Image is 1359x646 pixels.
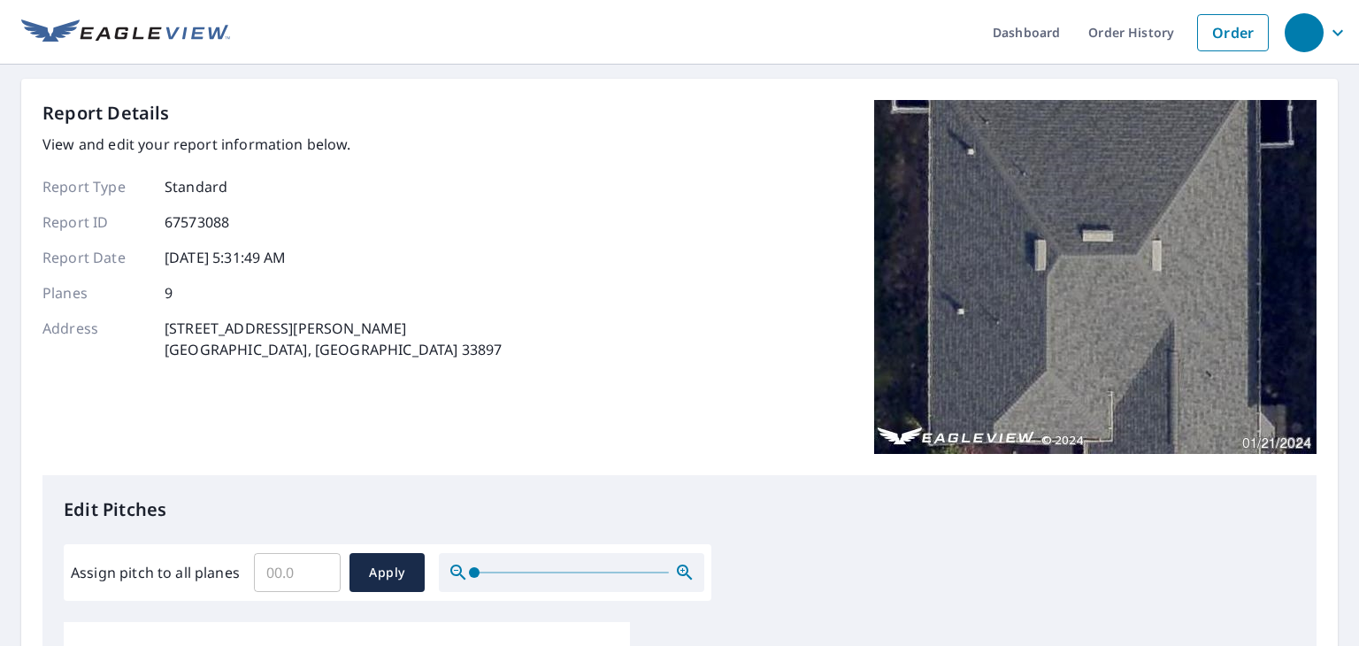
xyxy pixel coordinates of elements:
p: Report ID [42,211,149,233]
p: Report Type [42,176,149,197]
p: 67573088 [165,211,229,233]
p: [STREET_ADDRESS][PERSON_NAME] [GEOGRAPHIC_DATA], [GEOGRAPHIC_DATA] 33897 [165,318,502,360]
img: Top image [874,100,1317,454]
p: Report Date [42,247,149,268]
p: Edit Pitches [64,496,1295,523]
p: Report Details [42,100,170,127]
a: Order [1197,14,1269,51]
p: 9 [165,282,173,304]
label: Assign pitch to all planes [71,562,240,583]
input: 00.0 [254,548,341,597]
p: View and edit your report information below. [42,134,502,155]
span: Apply [364,562,411,584]
p: Planes [42,282,149,304]
p: [DATE] 5:31:49 AM [165,247,287,268]
p: Standard [165,176,227,197]
img: EV Logo [21,19,230,46]
button: Apply [349,553,425,592]
p: Address [42,318,149,360]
